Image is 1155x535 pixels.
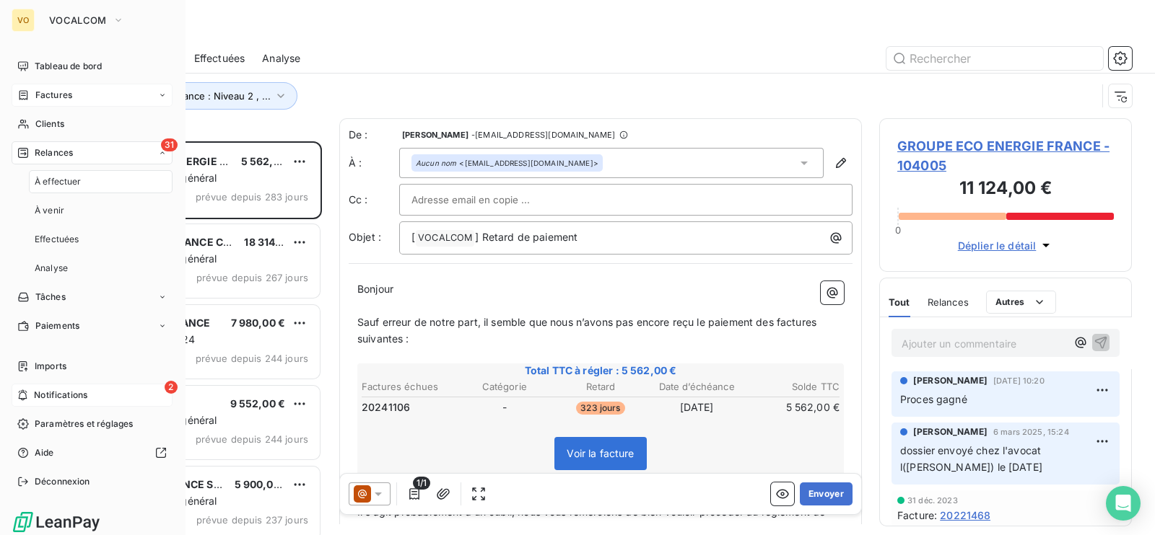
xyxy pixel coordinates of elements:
span: 323 jours [576,402,624,415]
span: 5 562,00 € [241,155,297,167]
span: De : [349,128,399,142]
span: 7 980,00 € [231,317,286,329]
span: Niveau de relance : Niveau 2 , ... [123,90,271,102]
span: Proces gagné [900,393,967,405]
span: Déplier le détail [958,238,1037,253]
span: Effectuées [35,233,79,246]
span: 31 déc. 2023 [907,496,958,505]
td: 5 562,00 € [746,399,840,415]
h3: 11 124,00 € [897,175,1114,204]
span: Relances [35,146,73,159]
span: prévue depuis 267 jours [196,272,308,283]
span: Aide [35,446,54,459]
span: VOCALCOM [416,230,474,247]
th: Factures échues [361,379,456,394]
div: Open Intercom Messenger [1106,486,1141,521]
button: Envoyer [800,482,853,505]
span: Relances [928,296,969,308]
span: Déconnexion [35,475,90,488]
th: Solde TTC [746,379,840,394]
span: ] Retard de paiement [475,231,577,243]
span: Imports [35,360,66,373]
em: Aucun nom [416,158,456,168]
span: 20241106 [362,400,410,415]
span: GROUPE ECO ENERGIE FRANCE - 104005 [897,136,1114,175]
span: 18 314,40 € [244,236,302,248]
label: À : [349,156,399,170]
div: VO [12,9,35,32]
a: Aide [12,441,173,464]
label: Cc : [349,193,399,207]
input: Adresse email en copie ... [411,189,567,211]
span: prévue depuis 244 jours [196,353,308,364]
span: Objet : [349,231,381,243]
span: 20221468 [940,508,990,523]
td: - [457,399,552,415]
span: Tâches [35,291,66,304]
span: Paiements [35,319,79,332]
span: 5 900,00 € [235,478,290,490]
button: Autres [986,291,1056,314]
span: VOCALCOM [49,14,107,26]
span: Total TTC à régler : 5 562,00 € [359,363,842,378]
span: prévue depuis 237 jours [196,514,308,526]
span: 9 552,00 € [230,397,286,410]
th: Retard [553,379,648,394]
span: Bonjour [357,283,393,295]
th: Catégorie [457,379,552,394]
span: Effectuées [194,51,245,66]
input: Rechercher [886,47,1103,70]
div: <[EMAIL_ADDRESS][DOMAIN_NAME]> [416,158,598,168]
span: [ [411,231,415,243]
img: Logo LeanPay [12,510,101,534]
span: [PERSON_NAME] [913,425,988,438]
span: Factures [35,89,72,102]
span: 2 [165,381,178,394]
div: grid [69,141,322,535]
span: 0 [895,224,901,236]
span: 1/1 [413,477,430,490]
span: [DATE] 10:20 [993,376,1045,385]
span: Paramètres et réglages [35,417,133,430]
button: Niveau de relance : Niveau 2 , ... [103,82,297,110]
th: Date d’échéance [650,379,744,394]
span: 31 [161,138,178,151]
span: Notifications [34,389,87,402]
span: Analyse [262,51,300,66]
span: Sauf erreur de notre part, il semble que nous n’avons pas encore reçu le paiement des factures su... [357,316,819,345]
span: À venir [35,204,64,217]
span: - [EMAIL_ADDRESS][DOMAIN_NAME] [471,131,615,139]
span: 6 mars 2025, 15:24 [993,428,1069,436]
span: À effectuer [35,175,82,188]
span: Clients [35,118,64,131]
span: [PERSON_NAME] [402,131,468,139]
span: VIRTUAL ASSISTANCE CALL CENTER [102,236,287,248]
span: dossier envoyé chez l'avocat l([PERSON_NAME]) le [DATE] [900,444,1044,473]
span: Voir la facture [567,447,634,459]
td: [DATE] [650,399,744,415]
span: Tout [889,296,910,308]
span: prévue depuis 244 jours [196,433,308,445]
span: Tableau de bord [35,60,102,73]
span: [PERSON_NAME] [913,374,988,387]
span: Analyse [35,262,68,275]
span: prévue depuis 283 jours [196,191,308,203]
span: Facture : [897,508,937,523]
button: Déplier le détail [954,237,1058,254]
